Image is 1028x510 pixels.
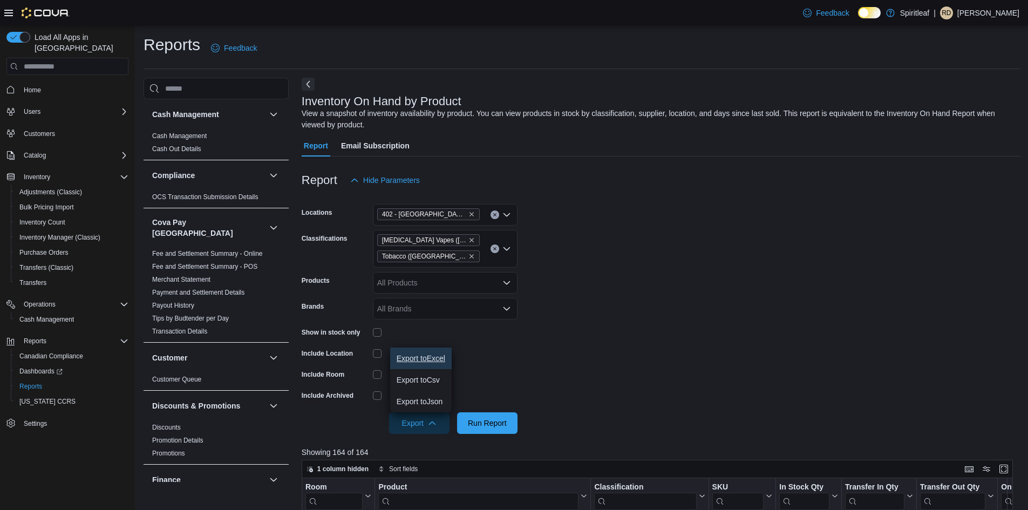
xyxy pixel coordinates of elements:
[152,449,185,458] span: Promotions
[15,365,67,378] a: Dashboards
[152,400,240,411] h3: Discounts & Promotions
[502,304,511,313] button: Open list of options
[15,231,105,244] a: Inventory Manager (Classic)
[152,217,265,239] button: Cova Pay [GEOGRAPHIC_DATA]
[378,482,578,510] div: Product
[2,416,133,431] button: Settings
[24,300,56,309] span: Operations
[845,482,904,493] div: Transfer In Qty
[468,237,475,243] button: Remove Nicotine Vapes (Manitoba) from selection in this group
[302,208,332,217] label: Locations
[468,253,475,260] button: Remove Tobacco (Manitoba) from selection in this group
[712,482,764,510] div: SKU URL
[15,313,78,326] a: Cash Management
[302,463,373,475] button: 1 column hidden
[302,108,1015,131] div: View a snapshot of inventory availability by product. You can view products in stock by classific...
[377,234,480,246] span: Nicotine Vapes (Manitoba)
[15,380,46,393] a: Reports
[2,297,133,312] button: Operations
[11,379,133,394] button: Reports
[2,126,133,141] button: Customers
[920,482,985,493] div: Transfer Out Qty
[152,400,265,411] button: Discounts & Promotions
[302,391,353,400] label: Include Archived
[152,170,195,181] h3: Compliance
[389,465,418,473] span: Sort fields
[858,7,881,18] input: Dark Mode
[15,186,86,199] a: Adjustments (Classic)
[152,275,210,284] span: Merchant Statement
[302,328,360,337] label: Show in stock only
[152,437,203,444] a: Promotion Details
[11,230,133,245] button: Inventory Manager (Classic)
[267,473,280,486] button: Finance
[15,246,128,259] span: Purchase Orders
[397,397,445,406] span: Export to Json
[11,200,133,215] button: Bulk Pricing Import
[152,314,229,323] span: Tips by Budtender per Day
[920,482,994,510] button: Transfer Out Qty
[940,6,953,19] div: Ravi D
[267,108,280,121] button: Cash Management
[15,276,128,289] span: Transfers
[19,335,128,348] span: Reports
[267,221,280,234] button: Cova Pay [GEOGRAPHIC_DATA]
[152,193,258,201] a: OCS Transaction Submission Details
[378,482,587,510] button: Product
[24,86,41,94] span: Home
[19,149,128,162] span: Catalog
[304,135,328,157] span: Report
[15,261,128,274] span: Transfers (Classic)
[317,465,369,473] span: 1 column hidden
[144,34,200,56] h1: Reports
[11,215,133,230] button: Inventory Count
[382,209,466,220] span: 402 - [GEOGRAPHIC_DATA] ([GEOGRAPHIC_DATA])
[152,450,185,457] a: Promotions
[19,188,82,196] span: Adjustments (Classic)
[302,95,461,108] h3: Inventory On Hand by Product
[15,216,70,229] a: Inventory Count
[390,348,452,369] button: Export toExcel
[19,298,128,311] span: Operations
[390,369,452,391] button: Export toCsv
[152,436,203,445] span: Promotion Details
[502,210,511,219] button: Open list of options
[397,354,445,363] span: Export to Excel
[502,244,511,253] button: Open list of options
[712,482,764,493] div: SKU
[24,419,47,428] span: Settings
[152,262,257,271] span: Fee and Settlement Summary - POS
[15,395,80,408] a: [US_STATE] CCRS
[15,365,128,378] span: Dashboards
[799,2,853,24] a: Feedback
[24,107,40,116] span: Users
[152,145,201,153] a: Cash Out Details
[19,127,59,140] a: Customers
[942,6,951,19] span: RD
[15,313,128,326] span: Cash Management
[19,233,100,242] span: Inventory Manager (Classic)
[15,246,73,259] a: Purchase Orders
[2,148,133,163] button: Catalog
[267,399,280,412] button: Discounts & Promotions
[2,81,133,97] button: Home
[389,412,450,434] button: Export
[144,130,289,160] div: Cash Management
[594,482,696,493] div: Classification
[152,263,257,270] a: Fee and Settlement Summary - POS
[920,482,985,510] div: Transfer Out Qty
[144,247,289,342] div: Cova Pay [GEOGRAPHIC_DATA]
[19,278,46,287] span: Transfers
[15,380,128,393] span: Reports
[152,249,263,258] span: Fee and Settlement Summary - Online
[22,8,70,18] img: Cova
[779,482,838,510] button: In Stock Qty
[24,173,50,181] span: Inventory
[779,482,829,493] div: In Stock Qty
[19,149,50,162] button: Catalog
[11,275,133,290] button: Transfers
[491,210,499,219] button: Clear input
[302,302,324,311] label: Brands
[15,261,78,274] a: Transfers (Classic)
